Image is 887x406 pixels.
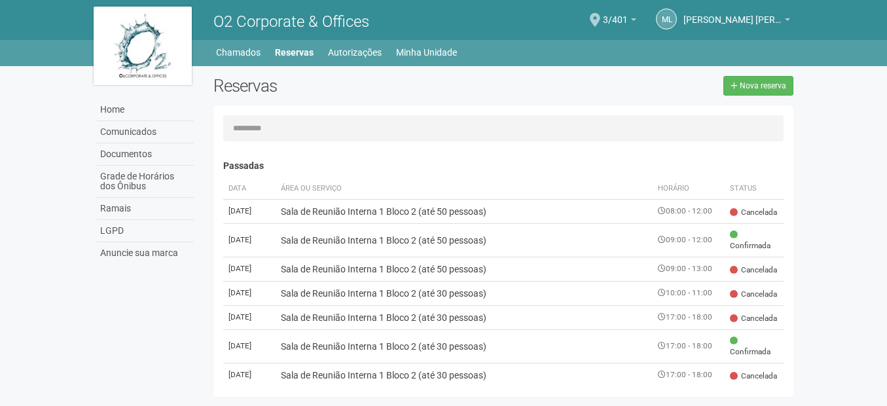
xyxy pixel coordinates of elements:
[276,199,653,223] td: Sala de Reunião Interna 1 Bloco 2 (até 50 pessoas)
[723,76,793,96] a: Nova reserva
[223,257,276,281] td: [DATE]
[740,81,786,90] span: Nova reserva
[653,178,725,200] th: Horário
[276,257,653,281] td: Sala de Reunião Interna 1 Bloco 2 (até 50 pessoas)
[223,223,276,257] td: [DATE]
[730,265,777,276] span: Cancelada
[656,9,677,29] a: ML
[223,363,276,387] td: [DATE]
[97,99,194,121] a: Home
[653,329,725,363] td: 17:00 - 18:00
[603,2,628,25] span: 3/401
[653,199,725,223] td: 08:00 - 12:00
[223,281,276,305] td: [DATE]
[653,257,725,281] td: 09:00 - 13:00
[275,43,314,62] a: Reservas
[653,363,725,387] td: 17:00 - 18:00
[223,178,276,200] th: Data
[223,199,276,223] td: [DATE]
[216,43,261,62] a: Chamados
[653,281,725,305] td: 10:00 - 11:00
[730,229,778,251] span: Confirmada
[94,7,192,85] img: logo.jpg
[213,12,369,31] span: O2 Corporate & Offices
[223,305,276,329] td: [DATE]
[725,178,784,200] th: Status
[328,43,382,62] a: Autorizações
[683,16,790,27] a: [PERSON_NAME] [PERSON_NAME]
[730,371,777,382] span: Cancelada
[97,220,194,242] a: LGPD
[276,281,653,305] td: Sala de Reunião Interna 1 Bloco 2 (até 30 pessoas)
[97,143,194,166] a: Documentos
[97,166,194,198] a: Grade de Horários dos Ônibus
[97,121,194,143] a: Comunicados
[213,76,494,96] h2: Reservas
[97,242,194,264] a: Anuncie sua marca
[730,313,777,324] span: Cancelada
[396,43,457,62] a: Minha Unidade
[730,207,777,218] span: Cancelada
[603,16,636,27] a: 3/401
[276,223,653,257] td: Sala de Reunião Interna 1 Bloco 2 (até 50 pessoas)
[683,2,782,25] span: Michele Lima de Gondra
[730,289,777,300] span: Cancelada
[223,329,276,363] td: [DATE]
[97,198,194,220] a: Ramais
[653,223,725,257] td: 09:00 - 12:00
[653,305,725,329] td: 17:00 - 18:00
[276,178,653,200] th: Área ou Serviço
[276,363,653,387] td: Sala de Reunião Interna 1 Bloco 2 (até 30 pessoas)
[730,335,778,358] span: Confirmada
[276,305,653,329] td: Sala de Reunião Interna 1 Bloco 2 (até 30 pessoas)
[276,329,653,363] td: Sala de Reunião Interna 1 Bloco 2 (até 30 pessoas)
[223,161,784,171] h4: Passadas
